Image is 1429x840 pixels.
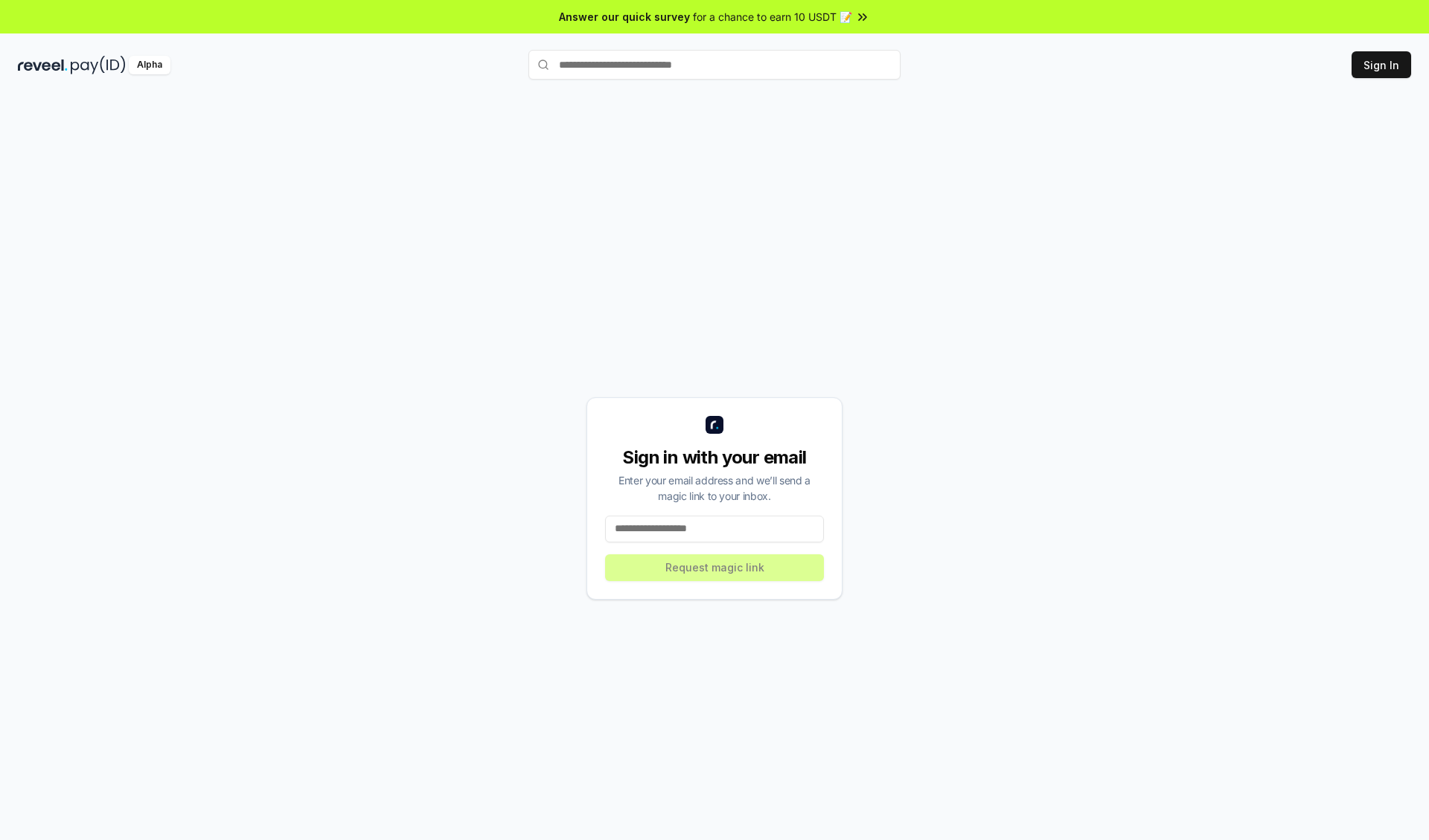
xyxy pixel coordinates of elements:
img: reveel_dark [18,56,68,74]
img: logo_small [706,416,723,434]
span: Answer our quick survey [559,9,690,25]
button: Sign In [1352,51,1411,78]
div: Enter your email address and we’ll send a magic link to your inbox. [605,472,824,504]
div: Sign in with your email [605,446,824,469]
span: for a chance to earn 10 USDT 📝 [693,9,852,25]
img: pay_id [71,56,126,74]
div: Alpha [129,56,170,74]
